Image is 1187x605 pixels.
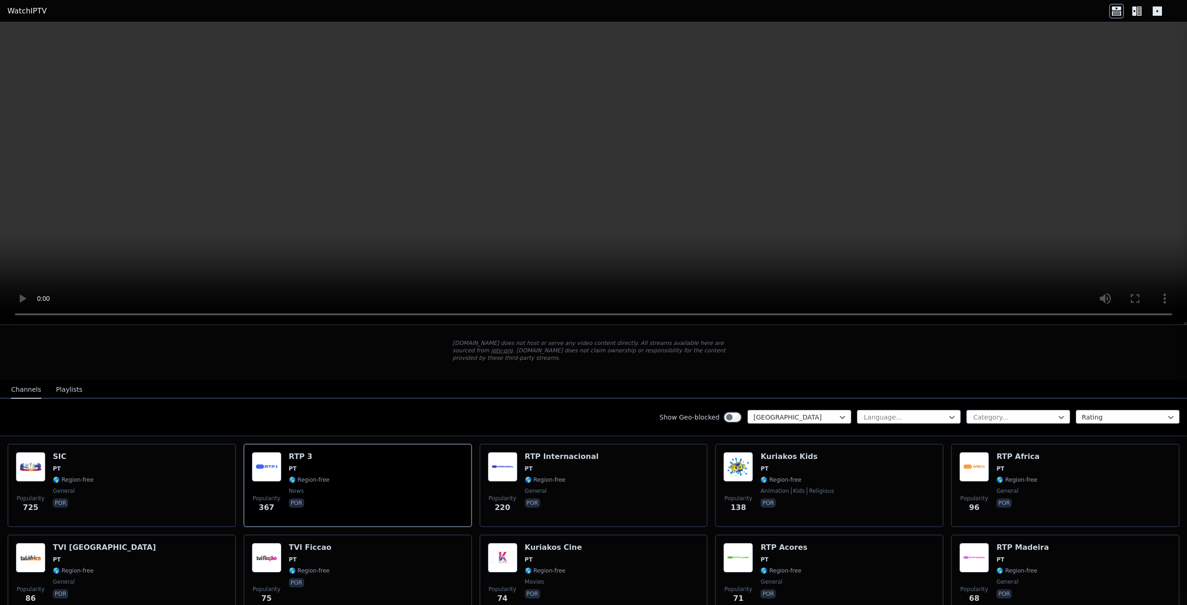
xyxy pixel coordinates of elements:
[525,589,540,599] p: por
[289,567,330,574] span: 🌎 Region-free
[731,502,746,513] span: 138
[289,498,304,508] p: por
[996,487,1018,495] span: general
[760,498,776,508] p: por
[760,556,768,563] span: PT
[289,487,304,495] span: news
[760,487,789,495] span: animation
[723,543,753,573] img: RTP Acores
[53,567,94,574] span: 🌎 Region-free
[289,476,330,484] span: 🌎 Region-free
[525,498,540,508] p: por
[289,556,297,563] span: PT
[996,452,1040,461] h6: RTP Africa
[252,543,281,573] img: TVI Ficcao
[760,543,807,552] h6: RTP Acores
[733,593,743,604] span: 71
[453,339,734,362] p: [DOMAIN_NAME] does not host or serve any video content directly. All streams available here are s...
[488,452,517,482] img: RTP Internacional
[791,487,805,495] span: kids
[525,487,547,495] span: general
[959,543,989,573] img: RTP Madeira
[26,593,36,604] span: 86
[760,452,834,461] h6: Kuriakos Kids
[996,556,1004,563] span: PT
[960,495,988,502] span: Popularity
[11,381,41,399] button: Channels
[760,589,776,599] p: por
[289,452,330,461] h6: RTP 3
[56,381,83,399] button: Playlists
[16,452,45,482] img: SIC
[724,495,752,502] span: Popularity
[491,347,513,354] a: iptv-org
[996,543,1049,552] h6: RTP Madeira
[289,578,304,587] p: por
[53,589,68,599] p: por
[53,487,75,495] span: general
[525,543,582,552] h6: Kuriakos Cine
[525,567,566,574] span: 🌎 Region-free
[996,476,1037,484] span: 🌎 Region-free
[253,586,281,593] span: Popularity
[724,586,752,593] span: Popularity
[53,543,156,552] h6: TVI [GEOGRAPHIC_DATA]
[53,465,61,472] span: PT
[760,578,782,586] span: general
[525,556,533,563] span: PT
[253,495,281,502] span: Popularity
[289,543,332,552] h6: TVI Ficcao
[723,452,753,482] img: Kuriakos Kids
[16,543,45,573] img: TVI Africa
[969,502,979,513] span: 96
[996,465,1004,472] span: PT
[659,413,720,422] label: Show Geo-blocked
[53,452,94,461] h6: SIC
[53,578,75,586] span: general
[525,476,566,484] span: 🌎 Region-free
[489,495,517,502] span: Popularity
[53,556,61,563] span: PT
[969,593,979,604] span: 68
[262,593,272,604] span: 75
[17,495,45,502] span: Popularity
[259,502,274,513] span: 367
[525,452,599,461] h6: RTP Internacional
[489,586,517,593] span: Popularity
[53,476,94,484] span: 🌎 Region-free
[53,498,68,508] p: por
[760,476,801,484] span: 🌎 Region-free
[289,465,297,472] span: PT
[996,567,1037,574] span: 🌎 Region-free
[7,6,47,17] a: WatchIPTV
[488,543,517,573] img: Kuriakos Cine
[495,502,510,513] span: 220
[960,586,988,593] span: Popularity
[760,567,801,574] span: 🌎 Region-free
[525,465,533,472] span: PT
[959,452,989,482] img: RTP Africa
[252,452,281,482] img: RTP 3
[996,578,1018,586] span: general
[23,502,38,513] span: 725
[996,498,1012,508] p: por
[807,487,834,495] span: religious
[760,465,768,472] span: PT
[17,586,45,593] span: Popularity
[525,578,544,586] span: movies
[497,593,507,604] span: 74
[996,589,1012,599] p: por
